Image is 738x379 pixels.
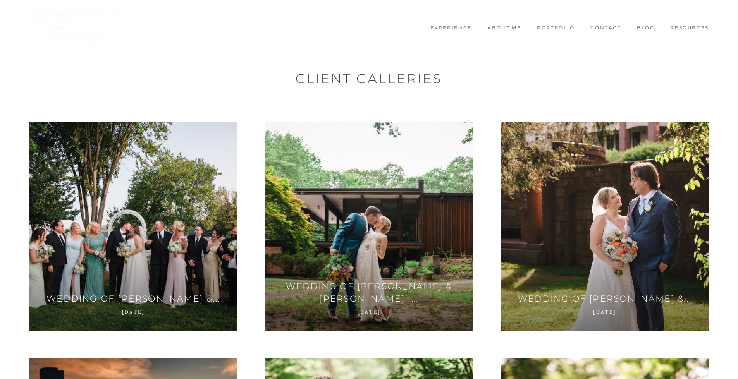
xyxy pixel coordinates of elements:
[29,122,237,331] a: Wedding of [PERSON_NAME] &... [DATE]
[45,293,222,305] h3: Wedding of [PERSON_NAME] &...
[585,25,627,31] a: Contact
[29,4,122,50] img: Wedding Photographer Boston - Gregory Hitchcock Photography
[531,25,581,31] a: Portfolio
[482,25,527,31] a: About me
[516,309,693,315] p: [DATE]
[280,309,458,315] p: [DATE]
[631,25,661,31] a: Blog
[516,293,693,305] h3: Wedding of [PERSON_NAME] &...
[424,25,478,31] a: Experience
[220,70,518,88] h1: Client Galleries
[664,25,715,31] a: Resources
[280,280,458,304] h3: Wedding of [PERSON_NAME] & [PERSON_NAME] |...
[265,122,473,331] a: Wedding of [PERSON_NAME] & [PERSON_NAME] |... [DATE]
[45,309,222,315] p: [DATE]
[501,122,709,331] a: Wedding of [PERSON_NAME] &... [DATE]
